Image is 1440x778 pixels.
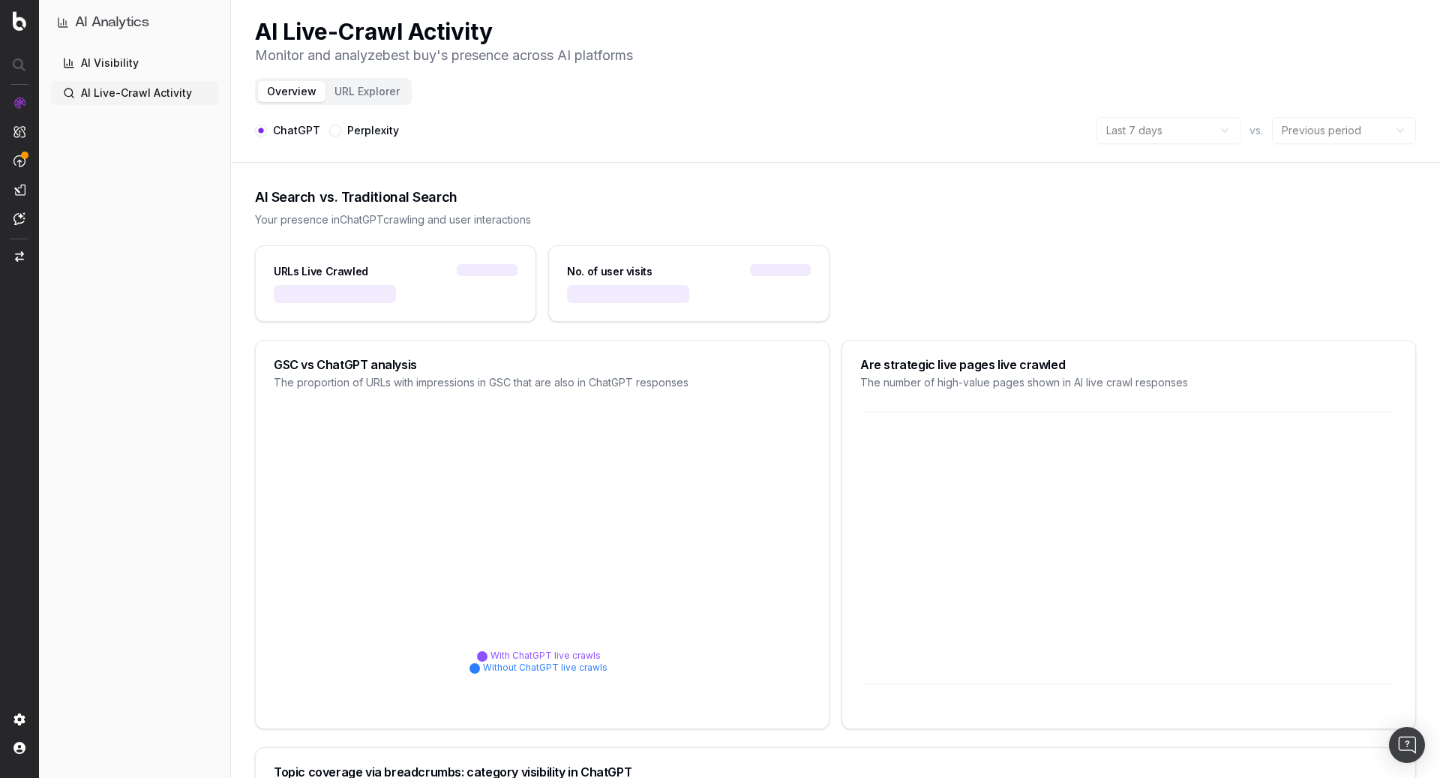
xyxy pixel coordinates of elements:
[13,155,25,167] img: Activation
[274,375,811,390] div: The proportion of URLs with impressions in GSC that are also in ChatGPT responses
[860,359,1397,371] div: Are strategic live pages live crawled
[13,184,25,196] img: Studio
[75,12,149,33] h1: AI Analytics
[15,251,24,262] img: Switch project
[325,81,409,102] button: URL Explorer
[258,81,325,102] button: Overview
[255,45,633,66] p: Monitor and analyze best buy 's presence across AI platforms
[1389,727,1425,763] div: Open Intercom Messenger
[255,212,1416,227] div: Your presence in ChatGPT crawling and user interactions
[13,742,25,754] img: My account
[274,264,368,279] div: URLs Live Crawled
[273,125,320,136] label: ChatGPT
[483,662,607,673] span: Without ChatGPT live crawls
[13,713,25,725] img: Setting
[57,12,212,33] button: AI Analytics
[347,125,399,136] label: Perplexity
[255,18,633,45] h1: AI Live-Crawl Activity
[274,359,811,371] div: GSC vs ChatGPT analysis
[13,125,25,138] img: Intelligence
[860,375,1397,390] div: The number of high-value pages shown in AI live crawl responses
[567,264,652,279] div: No. of user visits
[274,766,1397,778] div: Topic coverage via breadcrumbs: category visibility in ChatGPT
[13,11,26,31] img: Botify logo
[490,650,601,661] span: With ChatGPT live crawls
[13,212,25,225] img: Assist
[51,51,218,75] a: AI Visibility
[13,97,25,109] img: Analytics
[255,187,1416,208] div: AI Search vs. Traditional Search
[51,81,218,105] a: AI Live-Crawl Activity
[1249,123,1263,138] span: vs.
